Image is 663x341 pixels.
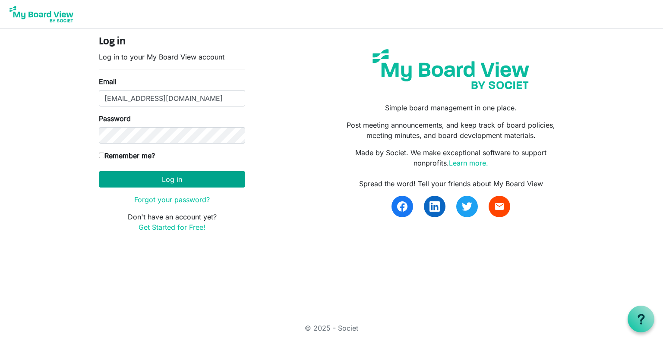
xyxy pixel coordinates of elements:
img: twitter.svg [462,201,472,212]
p: Log in to your My Board View account [99,52,245,62]
label: Remember me? [99,150,155,161]
img: My Board View Logo [7,3,76,25]
p: Simple board management in one place. [338,103,564,113]
a: Learn more. [449,159,488,167]
input: Remember me? [99,153,104,158]
p: Post meeting announcements, and keep track of board policies, meeting minutes, and board developm... [338,120,564,141]
a: email [489,196,510,217]
div: Spread the word! Tell your friends about My Board View [338,178,564,189]
label: Email [99,76,117,87]
a: © 2025 - Societ [305,324,358,332]
a: Get Started for Free! [139,223,205,232]
img: facebook.svg [397,201,407,212]
p: Made by Societ. We make exceptional software to support nonprofits. [338,147,564,168]
span: email [494,201,505,212]
p: Don't have an account yet? [99,212,245,232]
h4: Log in [99,36,245,48]
button: Log in [99,171,245,188]
img: my-board-view-societ.svg [366,43,536,96]
a: Forgot your password? [134,195,210,204]
label: Password [99,113,131,124]
img: linkedin.svg [429,201,440,212]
